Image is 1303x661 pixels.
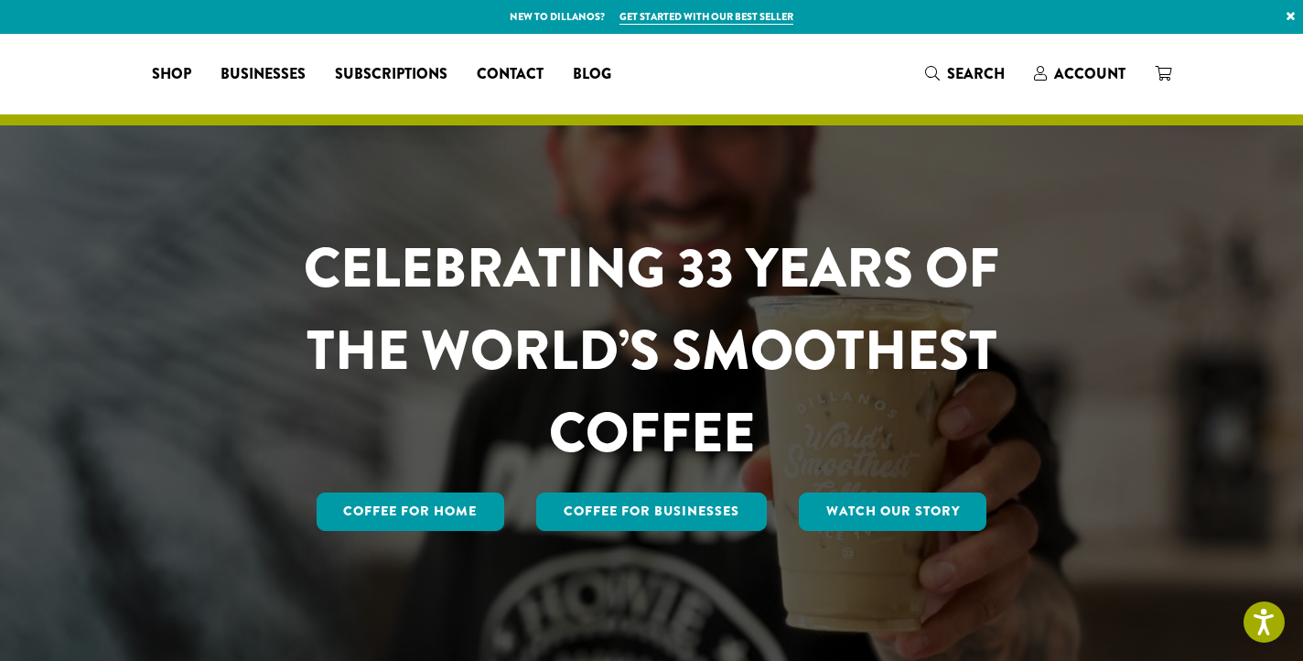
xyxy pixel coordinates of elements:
span: Subscriptions [335,63,447,86]
span: Search [947,63,1005,84]
a: Shop [137,60,206,89]
span: Shop [152,63,191,86]
a: Coffee For Businesses [536,493,767,531]
a: Coffee for Home [317,493,505,531]
h1: CELEBRATING 33 YEARS OF THE WORLD’S SMOOTHEST COFFEE [250,227,1053,474]
span: Blog [573,63,611,86]
a: Search [910,59,1019,89]
span: Contact [477,63,544,86]
span: Businesses [221,63,306,86]
span: Account [1054,63,1125,84]
a: Get started with our best seller [619,9,793,25]
a: Watch Our Story [799,493,987,531]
